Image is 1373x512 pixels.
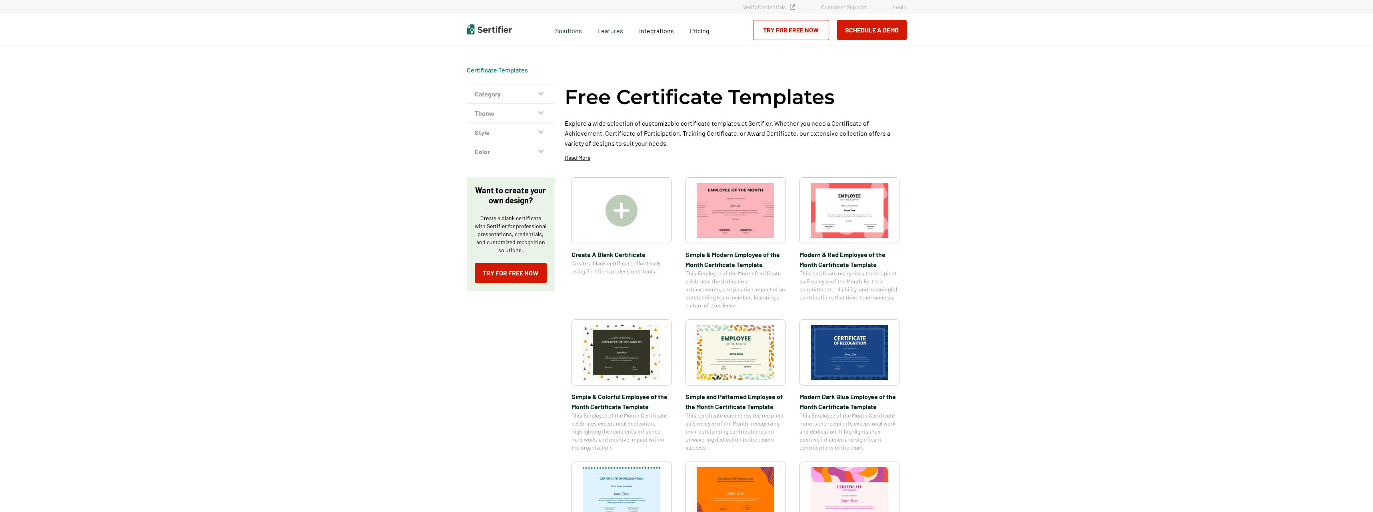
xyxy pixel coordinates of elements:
[743,4,795,10] a: Verify Credentials
[475,185,547,205] p: Want to create your own design?
[811,183,888,238] img: Modern & Red Employee of the Month Certificate Template
[799,269,899,301] span: This certificate recognizes the recipient as Employee of the Month for their commitment, reliabil...
[572,319,672,452] a: Simple & Colorful Employee of the Month Certificate TemplateSimple & Colorful Employee of the Mon...
[572,412,672,452] span: This Employee of the Month Certificate celebrates exceptional dedication, highlighting the recipi...
[799,177,899,309] a: Modern & Red Employee of the Month Certificate TemplateModern & Red Employee of the Month Certifi...
[572,392,672,412] span: Simple & Colorful Employee of the Month Certificate Template
[467,142,555,161] button: Color
[790,4,795,10] img: Verified
[690,25,709,35] a: Pricing
[697,325,774,380] img: Simple and Patterned Employee of the Month Certificate Template
[686,269,785,309] span: This Employee of the Month Certificate celebrates the dedication, achievements, and positive impa...
[467,123,555,142] button: Style
[565,154,590,162] p: Read More
[467,24,512,34] img: Sertifier | Digital Credentialing Platform
[606,195,638,227] img: Create A Blank Certificate
[583,325,660,380] img: Simple & Colorful Employee of the Month Certificate Template
[598,25,623,35] span: Features
[690,27,709,34] span: Pricing
[686,392,785,412] span: Simple and Patterned Employee of the Month Certificate Template
[572,249,672,259] span: Create A Blank Certificate
[467,104,555,123] button: Theme
[821,4,867,10] a: Customer Support
[639,25,674,35] a: Integrations
[799,249,899,269] span: Modern & Red Employee of the Month Certificate Template
[686,412,785,452] span: This certificate commends the recipient as Employee of the Month, recognizing their outstanding c...
[565,118,907,148] p: Explore a wide selection of customizable certificate templates at Sertifier. Whether you need a C...
[686,177,785,309] a: Simple & Modern Employee of the Month Certificate TemplateSimple & Modern Employee of the Month C...
[893,4,907,10] a: Login
[686,319,785,452] a: Simple and Patterned Employee of the Month Certificate TemplateSimple and Patterned Employee of t...
[467,66,528,74] div: Breadcrumb
[686,249,785,269] span: Simple & Modern Employee of the Month Certificate Template
[555,25,582,35] span: Solutions
[475,263,547,283] a: Try for Free Now
[467,66,528,74] a: Certificate Templates
[697,183,774,238] img: Simple & Modern Employee of the Month Certificate Template
[467,84,555,104] button: Category
[811,325,888,380] img: Modern Dark Blue Employee of the Month Certificate Template
[639,27,674,34] span: Integrations
[572,259,672,275] span: Create a blank certificate effortlessly using Sertifier’s professional tools.
[799,319,899,452] a: Modern Dark Blue Employee of the Month Certificate TemplateModern Dark Blue Employee of the Month...
[799,412,899,452] span: This Employee of the Month Certificate honors the recipient’s exceptional work and dedication. It...
[799,392,899,412] span: Modern Dark Blue Employee of the Month Certificate Template
[565,84,835,110] h1: Free Certificate Templates
[475,214,547,254] p: Create a blank certificate with Sertifier for professional presentations, credentials, and custom...
[753,20,829,40] a: Try for Free Now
